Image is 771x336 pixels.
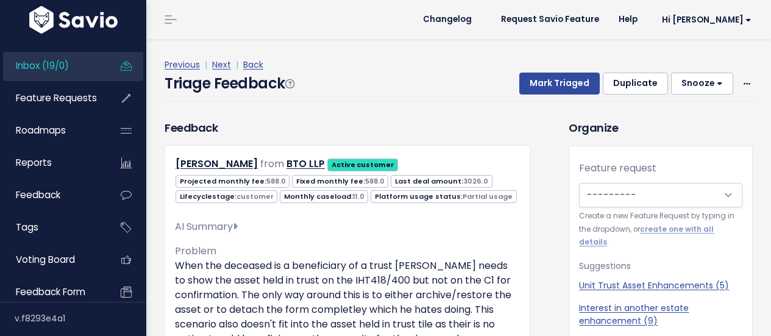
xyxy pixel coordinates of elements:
span: 3026.0 [463,176,488,186]
span: Feature Requests [16,91,97,104]
span: 588.0 [266,176,286,186]
img: logo-white.9d6f32f41409.svg [26,6,121,34]
p: Suggestions [579,259,742,274]
span: Projected monthly fee: [176,175,290,188]
span: 588.0 [365,176,385,186]
a: Voting Board [3,246,101,274]
h3: Feedback [165,120,218,136]
span: Monthly caseload: [280,190,368,203]
a: Feedback [3,181,101,209]
span: Platform usage status: [371,190,516,203]
span: Problem [175,244,216,258]
a: Inbox (19/0) [3,52,101,80]
h4: Triage Feedback [165,73,294,95]
a: Feature Requests [3,84,101,112]
span: Voting Board [16,253,75,266]
a: Interest in another estate enhancement (9) [579,302,742,327]
a: Hi [PERSON_NAME] [647,10,761,29]
a: create one with all details [579,224,714,247]
span: Hi [PERSON_NAME] [662,15,751,24]
a: Reports [3,149,101,177]
span: AI Summary [175,220,238,234]
a: Previous [165,59,200,71]
a: Help [609,10,647,29]
span: Changelog [423,15,472,24]
h3: Organize [569,120,753,136]
span: Fixed monthly fee: [292,175,388,188]
span: Lifecyclestage: [176,190,277,203]
a: Feedback form [3,278,101,306]
span: Reports [16,156,52,169]
button: Mark Triaged [519,73,600,95]
a: Back [243,59,263,71]
a: Next [212,59,231,71]
div: v.f8293e4a1 [15,302,146,334]
a: Unit Trust Asset Enhancements (5) [579,279,742,292]
a: [PERSON_NAME] [176,157,258,171]
span: | [233,59,241,71]
small: Create a new Feature Request by typing in the dropdown, or . [579,210,742,249]
span: Tags [16,221,38,234]
span: Inbox (19/0) [16,59,69,72]
span: 11.0 [353,191,364,201]
strong: Active customer [332,160,394,170]
span: Feedback [16,188,60,201]
span: Roadmaps [16,124,66,137]
button: Snooze [671,73,733,95]
span: from [260,157,284,171]
a: BTO LLP [286,157,325,171]
a: Request Savio Feature [491,10,609,29]
span: | [202,59,210,71]
a: Roadmaps [3,116,101,145]
span: Last deal amount: [391,175,492,188]
label: Feature request [579,161,656,176]
span: customer [236,191,274,201]
button: Duplicate [603,73,668,95]
a: Tags [3,213,101,241]
span: Feedback form [16,285,85,298]
span: Partial usage [463,191,513,201]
